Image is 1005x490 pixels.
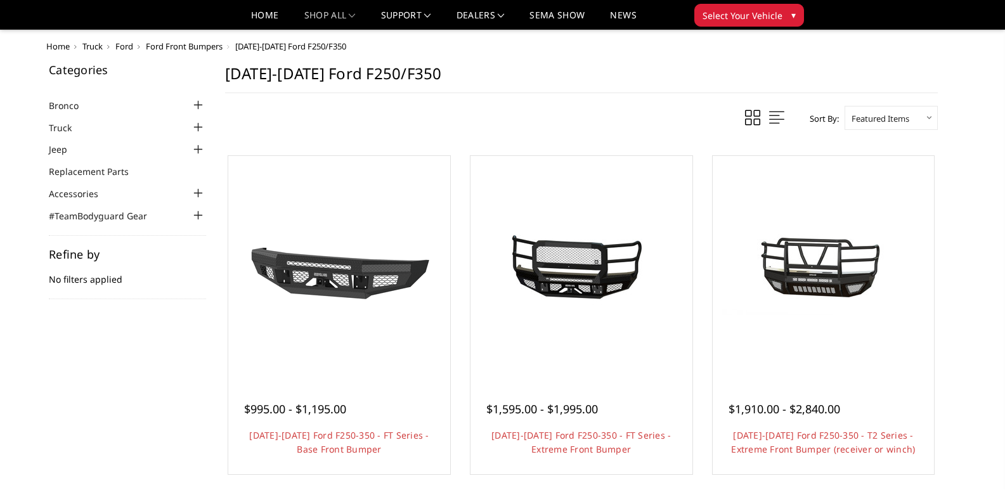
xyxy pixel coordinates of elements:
a: [DATE]-[DATE] Ford F250-350 - T2 Series - Extreme Front Bumper (receiver or winch) [731,429,915,455]
a: Support [381,11,431,29]
span: $1,595.00 - $1,995.00 [486,401,598,416]
a: Home [251,11,278,29]
h1: [DATE]-[DATE] Ford F250/F350 [225,64,938,93]
span: Select Your Vehicle [703,9,782,22]
a: #TeamBodyguard Gear [49,209,163,222]
a: Bronco [49,99,94,112]
a: Truck [49,121,88,134]
span: ▾ [791,8,796,22]
h5: Refine by [49,248,206,260]
label: Sort By: [803,109,839,128]
a: Accessories [49,187,114,200]
a: Home [46,41,70,52]
a: Replacement Parts [49,165,145,178]
span: $1,910.00 - $2,840.00 [729,401,840,416]
a: SEMA Show [529,11,585,29]
a: Truck [82,41,103,52]
a: 2017-2022 Ford F250-350 - T2 Series - Extreme Front Bumper (receiver or winch) 2017-2022 Ford F25... [716,159,931,375]
span: $995.00 - $1,195.00 [244,401,346,416]
a: 2017-2022 Ford F250-350 - FT Series - Base Front Bumper [231,159,447,375]
h5: Categories [49,64,206,75]
a: [DATE]-[DATE] Ford F250-350 - FT Series - Extreme Front Bumper [491,429,671,455]
a: Ford Front Bumpers [146,41,223,52]
span: [DATE]-[DATE] Ford F250/F350 [235,41,346,52]
button: Select Your Vehicle [694,4,804,27]
div: No filters applied [49,248,206,299]
a: [DATE]-[DATE] Ford F250-350 - FT Series - Base Front Bumper [249,429,429,455]
a: News [610,11,636,29]
a: Ford [115,41,133,52]
a: Jeep [49,143,83,156]
a: shop all [304,11,356,29]
a: Dealers [457,11,505,29]
a: 2017-2022 Ford F250-350 - FT Series - Extreme Front Bumper 2017-2022 Ford F250-350 - FT Series - ... [474,159,689,375]
img: 2017-2022 Ford F250-350 - FT Series - Base Front Bumper [238,210,441,324]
